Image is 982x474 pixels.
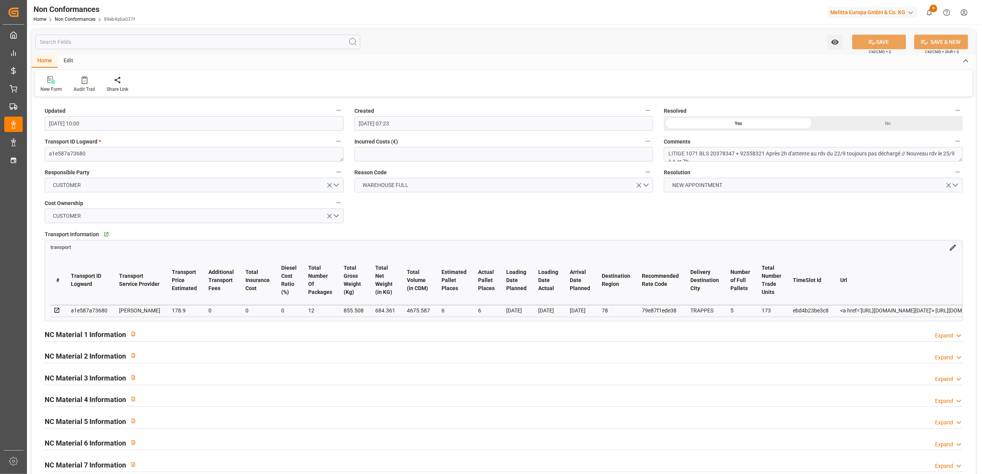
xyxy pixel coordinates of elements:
button: open menu [45,178,344,192]
div: 173 [762,306,781,315]
div: [PERSON_NAME] [119,306,160,315]
div: Expand [935,354,953,362]
input: Search Fields [35,35,360,49]
th: Total Number Of Packages [302,255,338,305]
h2: NC Material 5 Information [45,416,126,427]
th: # [50,255,65,305]
div: Expand [935,397,953,405]
button: SAVE & NEW [914,35,968,49]
div: a1e587a73680 [71,306,107,315]
div: Non Conformances [34,3,135,15]
h2: NC Material 7 Information [45,460,126,470]
div: Edit [58,55,79,68]
span: Transport Information [45,230,99,239]
div: 855.508 [344,306,364,315]
th: Total Volume (in CDM) [401,255,436,305]
div: TRAPPES [690,306,719,315]
div: No [813,116,963,131]
span: transport [50,245,71,250]
th: Total Insurance Cost [240,255,275,305]
div: Expand [935,441,953,449]
div: Expand [935,332,953,340]
th: Actual Pallet Places [472,255,500,305]
div: 0 [208,306,234,315]
div: 79e87f1ede38 [642,306,679,315]
span: Incurred Costs (€) [354,138,398,146]
div: 684.361 [375,306,395,315]
span: Transport ID Logward [45,138,101,146]
div: 78 [602,306,630,315]
span: CUSTOMER [49,181,85,189]
h2: NC Material 6 Information [45,438,126,448]
th: Transport ID Logward [65,255,113,305]
button: Help Center [938,4,955,21]
button: Resolution [953,167,963,177]
button: SAVE [852,35,906,49]
button: View description [126,435,141,450]
button: open menu [827,35,843,49]
div: 5 [730,306,750,315]
span: Responsible Party [45,169,89,177]
button: open menu [664,178,963,192]
button: Cost Ownership [334,198,344,208]
a: Home [34,17,46,22]
button: Transport ID Logward * [334,136,344,146]
h2: NC Material 3 Information [45,373,126,383]
span: Updated [45,107,65,115]
span: Ctrl/CMD + Shift + S [925,49,959,55]
th: Diesel Cost Ratio (%) [275,255,302,305]
div: Melitta Europa GmbH & Co. KG [827,7,918,18]
div: 6 [478,306,495,315]
div: Share Link [107,86,128,93]
button: Updated [334,105,344,115]
th: Delivery Destination City [685,255,725,305]
th: TimeSlot Id [787,255,834,305]
div: [DATE] [538,306,558,315]
span: 6 [930,5,937,12]
span: Cost Ownership [45,199,83,207]
div: New Form [40,86,62,93]
span: WAREHOUSE FULL [359,181,412,189]
div: 0 [245,306,270,315]
textarea: LITIGE 1071 BLS 20378347 + 92558321 Après 2h d'attente au rdv du 22/9 toujours pas déchargé // No... [664,147,963,162]
th: Arrival Date Planned [564,255,596,305]
div: 178.9 [172,306,197,315]
span: Resolution [664,169,690,177]
div: [DATE] [570,306,590,315]
th: Transport Service Provider [113,255,166,305]
button: Incurred Costs (€) [643,136,653,146]
h2: NC Material 4 Information [45,394,126,405]
div: [DATE] [506,306,527,315]
th: Loading Date Planned [500,255,532,305]
div: Yes [664,116,813,131]
th: Loading Date Actual [532,255,564,305]
th: Recommended Rate Code [636,255,685,305]
div: 0 [281,306,297,315]
th: Total Number Trade Units [756,255,787,305]
th: Additional Transport Fees [203,255,240,305]
span: Comments [664,138,690,146]
div: Expand [935,375,953,383]
div: Expand [935,462,953,470]
h2: NC Material 2 Information [45,351,126,361]
div: Expand [935,419,953,427]
span: Ctrl/CMD + S [869,49,891,55]
th: Estimated Pallet Places [436,255,472,305]
button: View description [126,392,141,406]
input: DD-MM-YYYY HH:MM [45,116,344,131]
th: Total Net Weight (in KG) [369,255,401,305]
button: View description [126,414,141,428]
textarea: a1e587a73680 [45,147,344,162]
button: Resolved [953,105,963,115]
button: Comments [953,136,963,146]
button: View description [126,327,141,341]
span: Created [354,107,374,115]
button: Melitta Europa GmbH & Co. KG [827,5,921,20]
a: Non Conformances [55,17,96,22]
button: View description [126,370,141,385]
h2: NC Material 1 Information [45,329,126,340]
div: Audit Trail [74,86,95,93]
button: View description [126,348,141,363]
button: Created [643,105,653,115]
th: Number of Full Pallets [725,255,756,305]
